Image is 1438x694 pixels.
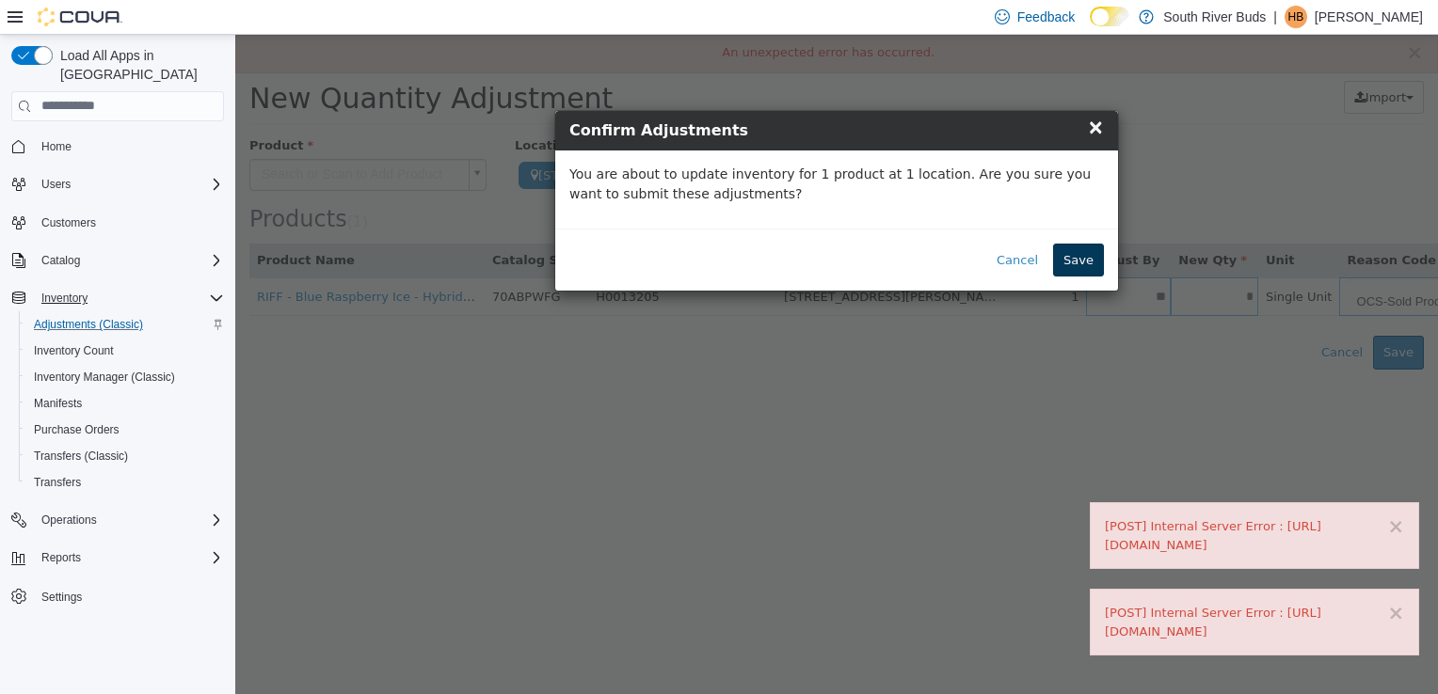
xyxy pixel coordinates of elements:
button: Manifests [19,390,232,417]
span: Manifests [26,392,224,415]
button: Inventory Manager (Classic) [19,364,232,390]
span: Operations [41,513,97,528]
button: Catalog [34,249,88,272]
a: Inventory Count [26,339,121,362]
a: Home [34,135,79,158]
button: Save [818,209,869,243]
button: Purchase Orders [19,417,232,443]
button: Operations [4,507,232,533]
a: Transfers (Classic) [26,445,136,467]
span: Transfers [26,471,224,494]
button: Inventory Count [19,338,232,364]
button: Inventory [34,287,95,309]
span: Inventory [41,291,88,306]
p: [PERSON_NAME] [1315,6,1423,28]
span: Inventory Manager (Classic) [34,370,175,385]
div: Heather Brinkman [1285,6,1307,28]
p: South River Buds [1163,6,1266,28]
a: Purchase Orders [26,418,127,441]
span: Dark Mode [1090,26,1091,27]
button: Inventory [4,285,232,311]
span: Transfers (Classic) [34,449,128,464]
span: Users [41,177,71,192]
span: Purchase Orders [34,422,120,437]
button: × [1152,569,1169,589]
span: Reports [41,550,81,565]
a: Adjustments (Classic) [26,313,151,336]
div: [POST] Internal Server Error : [URL][DOMAIN_NAME] [870,482,1169,519]
nav: Complex example [11,125,224,659]
span: Feedback [1017,8,1075,26]
a: Customers [34,212,104,234]
button: Users [4,171,232,197]
span: Catalog [34,249,224,272]
div: [POST] Internal Server Error : [URL][DOMAIN_NAME] [870,569,1169,606]
a: Transfers [26,471,88,494]
button: Users [34,173,78,196]
span: Load All Apps in [GEOGRAPHIC_DATA] [53,46,224,84]
span: Customers [34,211,224,234]
a: Settings [34,586,89,608]
button: Adjustments (Classic) [19,311,232,338]
span: Inventory Manager (Classic) [26,366,224,388]
span: Users [34,173,224,196]
h4: Confirm Adjustments [334,85,869,107]
span: Manifests [34,396,82,411]
span: Operations [34,509,224,531]
p: You are about to update inventory for 1 product at 1 location. Are you sure you want to submit th... [334,130,869,169]
span: Purchase Orders [26,418,224,441]
button: × [1152,482,1169,502]
button: Reports [34,546,88,569]
span: Inventory Count [26,339,224,362]
span: Adjustments (Classic) [26,313,224,336]
p: | [1273,6,1277,28]
button: Transfers (Classic) [19,443,232,469]
button: Reports [4,544,232,571]
span: Transfers (Classic) [26,445,224,467]
span: Inventory Count [34,343,114,358]
span: Inventory [34,287,224,309]
span: Home [41,139,72,154]
button: Customers [4,209,232,236]
span: Transfers [34,475,81,490]
span: HB [1288,6,1304,28]
input: Dark Mode [1090,7,1129,26]
a: Inventory Manager (Classic) [26,366,183,388]
span: Settings [41,590,82,605]
span: × [852,81,869,103]
span: Adjustments (Classic) [34,317,143,332]
a: Manifests [26,392,89,415]
button: Catalog [4,247,232,274]
span: Customers [41,215,96,230]
span: Home [34,134,224,158]
button: Settings [4,582,232,609]
button: Operations [34,509,104,531]
img: Cova [38,8,122,26]
span: Settings [34,584,224,607]
button: Home [4,133,232,160]
span: Reports [34,546,224,569]
button: Cancel [751,209,813,243]
button: Transfers [19,469,232,496]
span: Catalog [41,253,80,268]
